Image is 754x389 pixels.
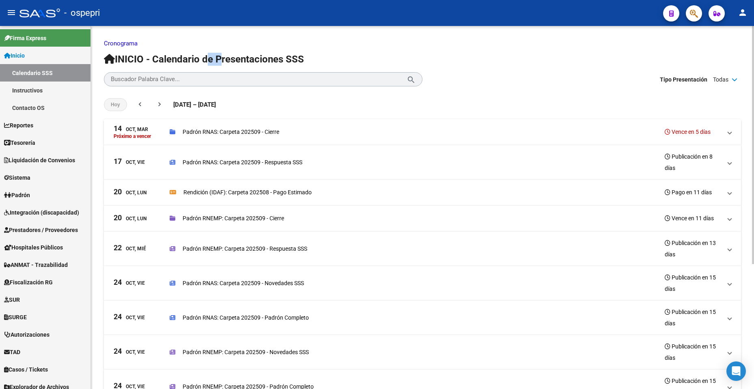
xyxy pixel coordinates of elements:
span: Hospitales Públicos [4,243,63,252]
span: 20 [114,188,122,196]
div: Oct, Lun [114,188,146,197]
div: Oct, Vie [114,158,145,166]
h3: Publicación en 13 días [665,237,722,260]
span: - ospepri [64,4,100,22]
span: Reportes [4,121,33,130]
h3: Publicación en 15 días [665,306,722,329]
span: [DATE] – [DATE] [173,100,216,109]
span: 24 [114,279,122,286]
span: Autorizaciones [4,330,50,339]
span: Fiscalización RG [4,278,53,287]
mat-expansion-panel-header: 22Oct, MiéPadrón RNEMP: Carpeta 202509 - Respuesta SSSPublicación en 13 días [104,232,741,266]
p: Padrón RNEMP: Carpeta 202509 - Cierre [183,214,284,223]
span: 24 [114,348,122,355]
p: Padrón RNEMP: Carpeta 202509 - Respuesta SSS [183,244,307,253]
mat-icon: chevron_right [155,100,164,108]
span: Tesorería [4,138,35,147]
mat-icon: menu [6,8,16,17]
h3: Vence en 11 días [665,213,714,224]
span: Integración (discapacidad) [4,208,79,217]
p: Próximo a vencer [114,133,151,139]
mat-expansion-panel-header: 24Oct, ViePadrón RNAS: Carpeta 202509 - Novedades SSSPublicación en 15 días [104,266,741,301]
p: Padrón RNAS: Carpeta 202509 - Respuesta SSS [183,158,302,167]
mat-expansion-panel-header: 24Oct, ViePadrón RNAS: Carpeta 202509 - Padrón CompletoPublicación en 15 días [104,301,741,335]
span: Sistema [4,173,30,182]
button: Hoy [104,98,127,111]
span: 14 [114,125,122,132]
div: Oct, Vie [114,279,145,287]
span: Casos / Tickets [4,365,48,374]
span: Tipo Presentación [660,75,707,84]
h3: Vence en 5 días [665,126,711,138]
mat-icon: search [407,74,416,84]
span: 24 [114,313,122,320]
p: Padrón RNEMP: Carpeta 202509 - Novedades SSS [183,348,309,357]
div: Oct, Mar [114,125,148,133]
span: SUR [4,295,20,304]
span: Todas [713,75,728,84]
p: Padrón RNAS: Carpeta 202509 - Novedades SSS [183,279,304,288]
span: 20 [114,214,122,221]
div: Oct, Vie [114,313,145,322]
mat-icon: chevron_left [136,100,144,108]
div: Oct, Vie [114,348,145,356]
mat-expansion-panel-header: 14Oct, MarPróximo a vencerPadrón RNAS: Carpeta 202509 - CierreVence en 5 días [104,119,741,145]
mat-expansion-panel-header: 20Oct, LunPadrón RNEMP: Carpeta 202509 - CierreVence en 11 días [104,206,741,232]
mat-expansion-panel-header: 20Oct, LunRendición (IDAF): Carpeta 202508 - Pago EstimadoPago en 11 días [104,180,741,206]
span: 17 [114,158,122,165]
span: INICIO - Calendario de Presentaciones SSS [104,54,304,65]
h3: Publicación en 15 días [665,341,722,363]
span: ANMAT - Trazabilidad [4,260,68,269]
span: Firma Express [4,34,46,43]
div: Oct, Mié [114,244,146,253]
div: Oct, Lun [114,214,146,223]
mat-expansion-panel-header: 24Oct, ViePadrón RNEMP: Carpeta 202509 - Novedades SSSPublicación en 15 días [104,335,741,370]
p: Padrón RNAS: Carpeta 202509 - Padrón Completo [183,313,309,322]
span: 22 [114,244,122,251]
h3: Publicación en 8 días [665,151,722,174]
h3: Pago en 11 días [665,187,712,198]
a: Cronograma [104,40,138,47]
mat-icon: person [738,8,748,17]
span: Liquidación de Convenios [4,156,75,165]
p: Rendición (IDAF): Carpeta 202508 - Pago Estimado [183,188,312,197]
span: TAD [4,348,20,357]
p: Padrón RNAS: Carpeta 202509 - Cierre [183,127,279,136]
span: Prestadores / Proveedores [4,226,78,234]
span: Inicio [4,51,25,60]
div: Open Intercom Messenger [726,361,746,381]
h3: Publicación en 15 días [665,272,722,294]
span: SURGE [4,313,27,322]
span: Padrón [4,191,30,200]
mat-expansion-panel-header: 17Oct, ViePadrón RNAS: Carpeta 202509 - Respuesta SSSPublicación en 8 días [104,145,741,180]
